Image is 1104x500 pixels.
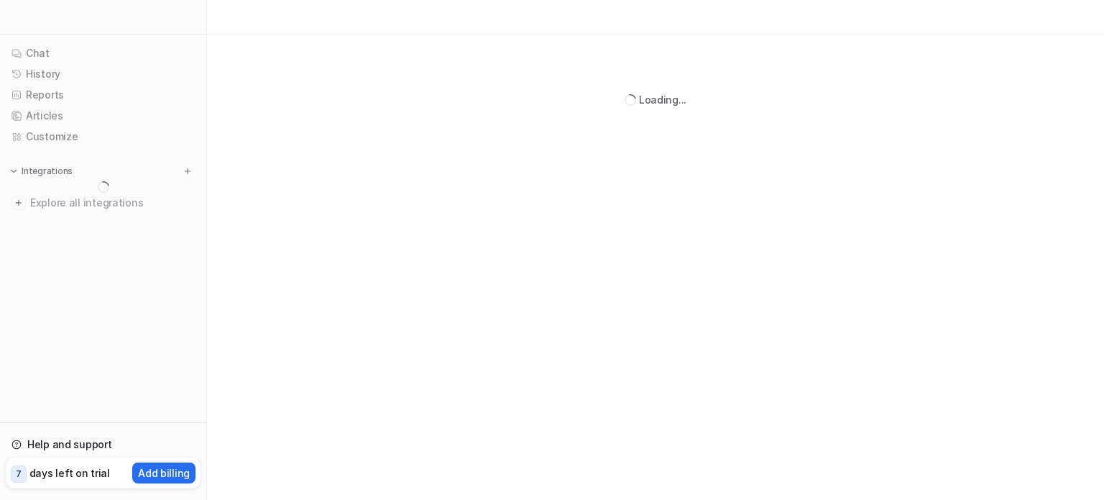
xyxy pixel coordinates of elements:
p: Add billing [138,465,190,481]
img: expand menu [9,166,19,176]
span: Explore all integrations [30,191,195,214]
a: Chat [6,43,201,63]
button: Add billing [132,463,195,483]
p: 7 [16,468,22,481]
a: Customize [6,127,201,147]
a: Articles [6,106,201,126]
a: Reports [6,85,201,105]
div: Loading... [639,92,686,107]
p: Integrations [22,165,73,177]
p: days left on trial [29,465,110,481]
img: menu_add.svg [183,166,193,176]
button: Integrations [6,164,77,178]
a: Help and support [6,435,201,455]
img: explore all integrations [11,196,26,210]
a: History [6,64,201,84]
a: Explore all integrations [6,193,201,213]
